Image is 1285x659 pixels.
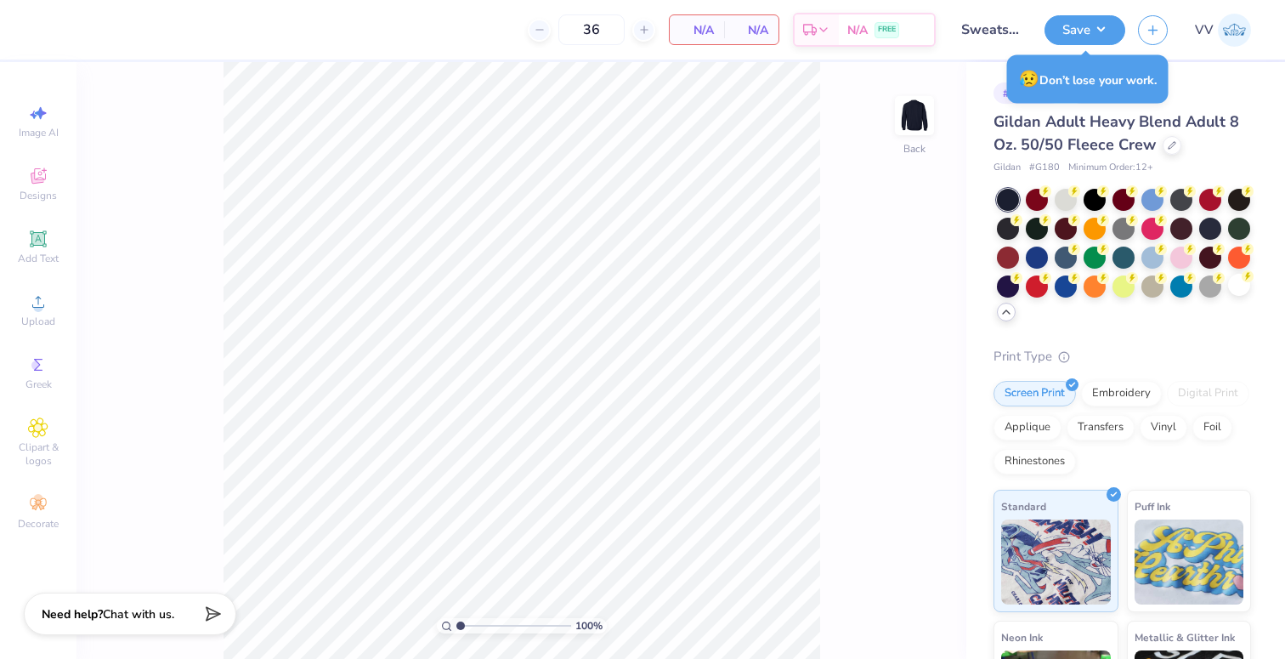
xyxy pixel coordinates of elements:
[575,618,603,633] span: 100 %
[878,24,896,36] span: FREE
[20,189,57,202] span: Designs
[903,141,926,156] div: Back
[1218,14,1251,47] img: Via Villanueva
[1029,161,1060,175] span: # G180
[1067,415,1135,440] div: Transfers
[1192,415,1232,440] div: Foil
[680,21,714,39] span: N/A
[42,606,103,622] strong: Need help?
[993,347,1251,366] div: Print Type
[1068,161,1153,175] span: Minimum Order: 12 +
[734,21,768,39] span: N/A
[1044,15,1125,45] button: Save
[1007,55,1169,104] div: Don’t lose your work.
[993,161,1021,175] span: Gildan
[1001,520,1111,605] img: Standard
[1001,497,1046,515] span: Standard
[1195,14,1251,47] a: VV
[8,440,68,468] span: Clipart & logos
[1195,20,1214,40] span: VV
[18,252,59,265] span: Add Text
[993,381,1076,406] div: Screen Print
[993,449,1076,474] div: Rhinestones
[25,378,52,391] span: Greek
[948,13,1032,47] input: Untitled Design
[103,606,174,622] span: Chat with us.
[993,415,1061,440] div: Applique
[847,21,868,39] span: N/A
[1135,628,1235,646] span: Metallic & Glitter Ink
[19,126,59,139] span: Image AI
[1019,68,1039,90] span: 😥
[21,315,55,328] span: Upload
[993,82,1061,104] div: # 506704A
[1135,497,1170,515] span: Puff Ink
[897,99,931,133] img: Back
[1001,628,1043,646] span: Neon Ink
[1081,381,1162,406] div: Embroidery
[558,14,625,45] input: – –
[18,517,59,531] span: Decorate
[1167,381,1249,406] div: Digital Print
[1135,520,1244,605] img: Puff Ink
[1140,415,1187,440] div: Vinyl
[993,111,1239,155] span: Gildan Adult Heavy Blend Adult 8 Oz. 50/50 Fleece Crew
